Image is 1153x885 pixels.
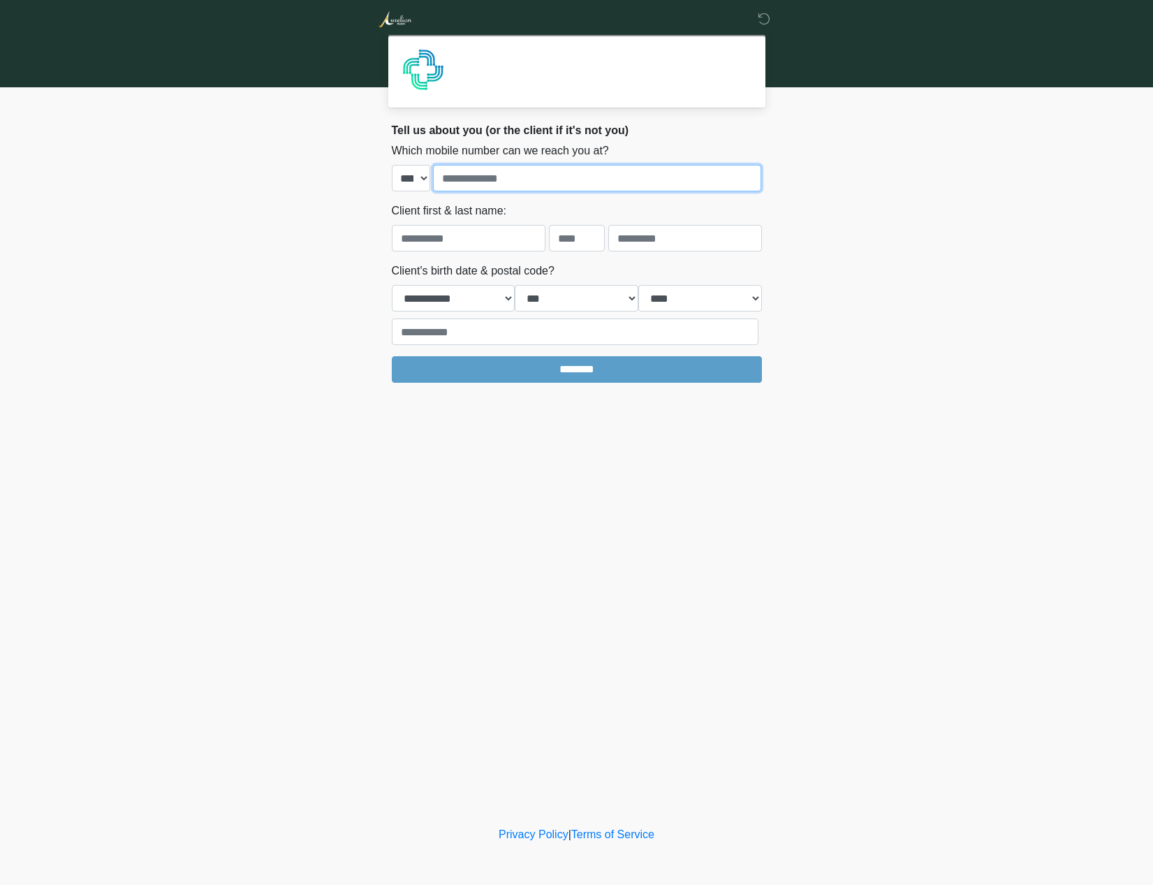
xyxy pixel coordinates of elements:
label: Which mobile number can we reach you at? [392,142,609,159]
a: Terms of Service [571,828,654,840]
img: Aurelion Med Spa Logo [378,10,412,28]
a: | [568,828,571,840]
h2: Tell us about you (or the client if it's not you) [392,124,762,137]
label: Client's birth date & postal code? [392,263,555,279]
label: Client first & last name: [392,203,507,219]
a: Privacy Policy [499,828,568,840]
img: Agent Avatar [402,49,444,91]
